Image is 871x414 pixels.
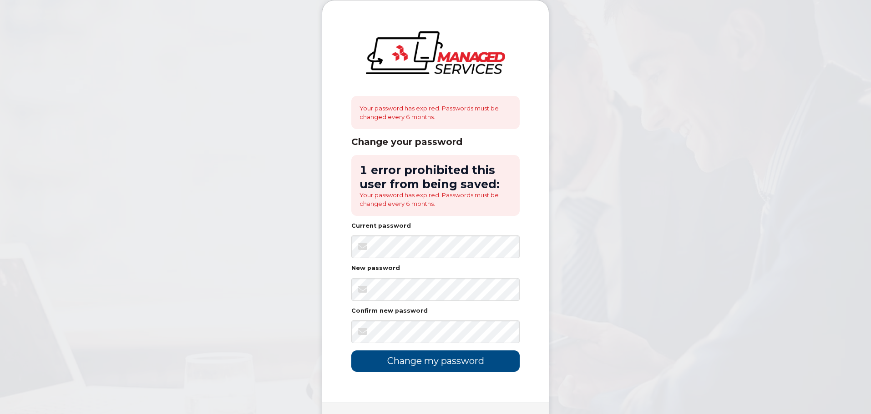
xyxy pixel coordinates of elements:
li: Your password has expired. Passwords must be changed every 6 months. [360,191,511,208]
label: Current password [351,223,411,229]
label: New password [351,265,400,271]
div: Change your password [351,136,520,148]
input: Change my password [351,350,520,372]
div: Your password has expired. Passwords must be changed every 6 months. [351,96,520,129]
img: logo-large.png [366,31,505,74]
h2: 1 error prohibited this user from being saved: [360,163,511,191]
label: Confirm new password [351,308,428,314]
